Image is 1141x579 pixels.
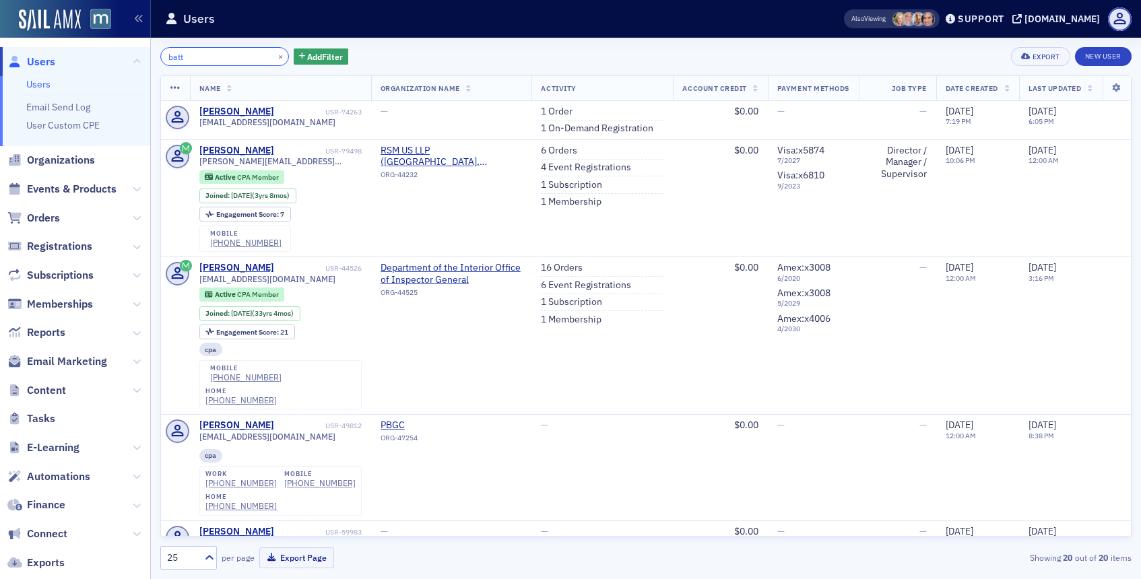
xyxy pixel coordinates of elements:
span: Events & Products [27,182,117,197]
a: 1 Order [541,106,573,118]
span: 4 / 2030 [777,325,849,333]
span: [EMAIL_ADDRESS][DOMAIN_NAME] [199,117,335,127]
strong: 20 [1097,551,1111,564]
span: [DATE] [1029,419,1056,431]
a: Department of the Interior Office of Inspector General [381,262,523,285]
span: Active [215,172,237,182]
button: AddFilter [294,48,349,65]
span: $0.00 [734,144,758,156]
a: [PERSON_NAME] [199,262,274,274]
span: Profile [1108,7,1132,31]
span: Memberships [27,297,93,312]
span: Joined : [205,309,231,318]
span: Automations [27,469,90,484]
a: 16 Orders [541,262,583,274]
a: [PHONE_NUMBER] [210,372,282,382]
div: [PHONE_NUMBER] [205,501,277,511]
div: Engagement Score: 21 [199,325,295,339]
span: [EMAIL_ADDRESS][DOMAIN_NAME] [199,274,335,284]
a: [PERSON_NAME] [199,106,274,118]
a: [PHONE_NUMBER] [205,395,277,405]
div: cpa [199,343,223,356]
span: Last Updated [1029,83,1081,93]
a: 1 Subscription [541,179,602,191]
div: Support [958,13,1004,25]
a: [PERSON_NAME] [199,145,274,157]
span: $0.00 [734,105,758,117]
span: [DATE] [946,419,973,431]
time: 12:00 AM [1029,156,1059,165]
a: 6 Event Registrations [541,279,631,292]
span: [DATE] [1029,261,1056,273]
div: 25 [167,551,197,565]
span: Organization Name [381,83,460,93]
span: [DATE] [946,144,973,156]
a: [PHONE_NUMBER] [210,238,282,248]
span: [DATE] [1029,525,1056,537]
a: Email Marketing [7,354,107,369]
span: Joined : [205,191,231,200]
span: Rebekah Olson [892,12,907,26]
a: 1 Subscription [541,296,602,308]
div: [DOMAIN_NAME] [1024,13,1100,25]
div: (3yrs 8mos) [231,191,290,200]
strong: 20 [1061,551,1075,564]
div: cpa [199,449,223,463]
span: [PERSON_NAME][EMAIL_ADDRESS][PERSON_NAME][DOMAIN_NAME] [199,156,362,166]
span: — [541,419,548,431]
div: ORG-47254 [381,434,503,447]
span: Visa : x5874 [777,144,824,156]
label: per page [222,551,255,564]
span: RSM US LLP (McLean, VA) [381,145,523,168]
a: [PERSON_NAME] [199,526,274,538]
div: mobile [284,470,356,478]
span: $0.00 [734,525,758,537]
span: Add Filter [307,50,343,63]
span: 9 / 2023 [777,182,849,191]
span: [DATE] [231,191,252,200]
span: PBGC [381,419,503,432]
a: Events & Products [7,182,117,197]
span: Date Created [946,83,998,93]
span: Amex : x4006 [777,312,830,325]
time: 8:38 PM [1029,431,1054,440]
button: × [275,50,287,62]
span: — [381,525,388,537]
span: Activity [541,83,576,93]
a: Orders [7,211,60,226]
a: [PHONE_NUMBER] [205,478,277,488]
a: Connect [7,526,67,541]
a: RSM US LLP ([GEOGRAPHIC_DATA], [GEOGRAPHIC_DATA]) [381,145,523,168]
div: Showing out of items [817,551,1132,564]
span: Active [215,289,237,299]
a: New User [1075,47,1132,66]
button: [DOMAIN_NAME] [1012,14,1105,24]
span: Amex : x3008 [777,287,830,299]
span: Connect [27,526,67,541]
a: E-Learning [7,440,79,455]
button: Export Page [259,547,334,568]
div: home [205,493,277,501]
span: — [919,525,927,537]
span: $0.00 [734,261,758,273]
time: 12:00 AM [946,431,976,440]
div: USR-79498 [276,147,362,156]
span: — [919,261,927,273]
a: SailAMX [19,9,81,31]
a: Organizations [7,153,95,168]
span: Viewing [851,14,886,24]
div: Joined: 2022-01-06 00:00:00 [199,189,296,203]
div: home [205,387,277,395]
span: Orders [27,211,60,226]
div: mobile [210,230,282,238]
a: Automations [7,469,90,484]
a: [PHONE_NUMBER] [284,478,356,488]
div: ORG-44525 [381,288,523,302]
a: Finance [7,498,65,512]
a: Active CPA Member [205,290,278,299]
span: Content [27,383,66,398]
span: [DATE] [231,308,252,318]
